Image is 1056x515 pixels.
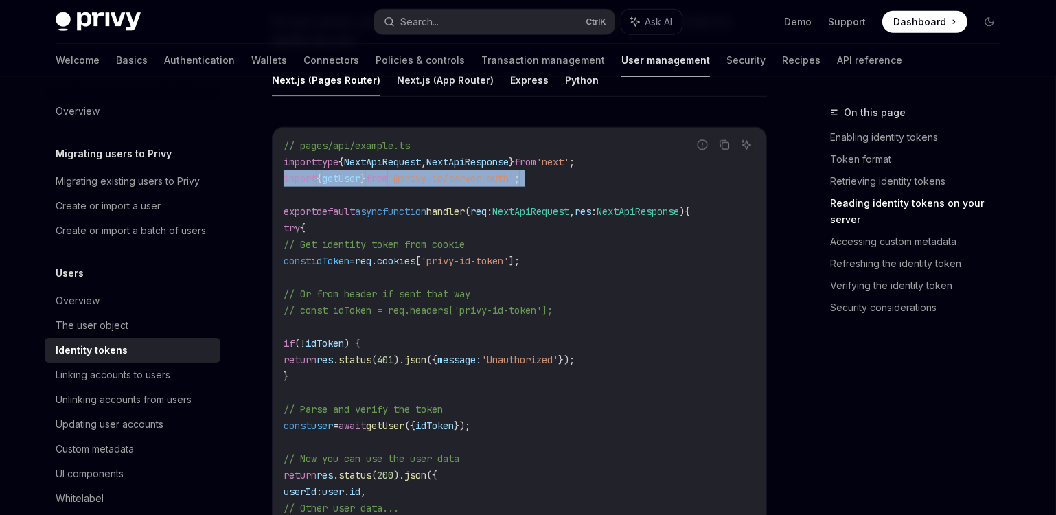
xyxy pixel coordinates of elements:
span: // Or from header if sent that way [284,288,470,300]
span: import [284,156,317,168]
button: Report incorrect code [693,136,711,154]
a: Linking accounts to users [45,363,220,387]
span: default [317,205,355,218]
div: Overview [56,293,100,309]
a: Demo [784,15,812,29]
button: Next.js (Pages Router) [272,64,380,96]
span: ({ [426,354,437,366]
a: Support [828,15,866,29]
a: Basics [116,44,148,77]
span: json [404,354,426,366]
a: UI components [45,461,220,486]
a: Security considerations [830,297,1011,319]
span: const [284,255,311,267]
span: { [685,205,690,218]
a: Connectors [303,44,359,77]
span: res [575,205,591,218]
span: ]; [509,255,520,267]
span: ( [465,205,470,218]
a: Overview [45,99,220,124]
span: } [509,156,514,168]
a: Token format [830,148,1011,170]
button: Copy the contents from the code block [715,136,733,154]
span: if [284,337,295,350]
span: json [404,469,426,481]
div: Updating user accounts [56,416,163,433]
span: { [338,156,344,168]
div: Create or import a batch of users [56,222,206,239]
a: Welcome [56,44,100,77]
button: Ask AI [621,10,682,34]
div: UI components [56,466,124,482]
span: Ctrl K [586,16,606,27]
div: The user object [56,317,128,334]
span: export [284,205,317,218]
span: On this page [844,104,906,121]
button: Python [565,64,599,96]
div: Unlinking accounts from users [56,391,192,408]
div: Whitelabel [56,490,104,507]
h5: Migrating users to Privy [56,146,172,162]
span: idToken [306,337,344,350]
a: Create or import a batch of users [45,218,220,243]
img: dark logo [56,12,141,32]
span: from [366,172,388,185]
span: '@privy-io/server-auth' [388,172,514,185]
a: Identity tokens [45,338,220,363]
span: ( [371,469,377,481]
span: . [344,485,349,498]
span: userId: [284,485,322,498]
a: Dashboard [882,11,967,33]
span: = [333,420,338,432]
span: NextApiRequest [344,156,421,168]
span: }); [558,354,575,366]
span: // Parse and verify the token [284,403,443,415]
span: cookies [377,255,415,267]
a: Verifying the identity token [830,275,1011,297]
span: req [470,205,487,218]
span: } [360,172,366,185]
button: Toggle dark mode [978,11,1000,33]
a: API reference [837,44,902,77]
a: Overview [45,288,220,313]
span: Ask AI [645,15,672,29]
div: Migrating existing users to Privy [56,173,200,190]
div: Custom metadata [56,441,134,457]
span: import [284,172,317,185]
span: ; [569,156,575,168]
span: ). [393,469,404,481]
span: : [591,205,597,218]
a: Enabling identity tokens [830,126,1011,148]
span: . [333,354,338,366]
a: Whitelabel [45,486,220,511]
span: idToken [415,420,454,432]
span: res [317,469,333,481]
span: idToken [311,255,349,267]
span: getUser [322,172,360,185]
span: } [284,370,289,382]
span: 200 [377,469,393,481]
span: handler [426,205,465,218]
a: Create or import a user [45,194,220,218]
span: // Other user data... [284,502,399,514]
span: status [338,469,371,481]
a: Updating user accounts [45,412,220,437]
span: user [322,485,344,498]
a: Policies & controls [376,44,465,77]
a: Transaction management [481,44,605,77]
span: Dashboard [893,15,946,29]
span: getUser [366,420,404,432]
span: , [421,156,426,168]
span: // const idToken = req.headers['privy-id-token']; [284,304,553,317]
a: Recipes [782,44,820,77]
span: , [360,485,366,498]
span: from [514,156,536,168]
button: Next.js (App Router) [397,64,494,96]
span: id [349,485,360,498]
a: Accessing custom metadata [830,231,1011,253]
a: Security [726,44,766,77]
span: ( [295,337,300,350]
span: : [487,205,492,218]
span: ). [393,354,404,366]
button: Ask AI [737,136,755,154]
